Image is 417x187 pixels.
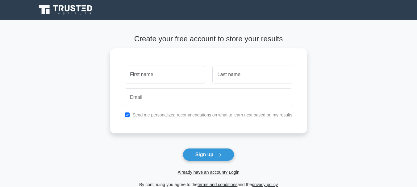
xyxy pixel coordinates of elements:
input: First name [125,66,205,83]
a: privacy policy [252,182,278,187]
input: Email [125,88,292,106]
a: terms and conditions [198,182,237,187]
input: Last name [212,66,292,83]
label: Send me personalized recommendations on what to learn next based on my results [132,112,292,117]
a: Already have an account? Login [177,170,239,175]
button: Sign up [183,148,235,161]
h4: Create your free account to store your results [110,35,307,43]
